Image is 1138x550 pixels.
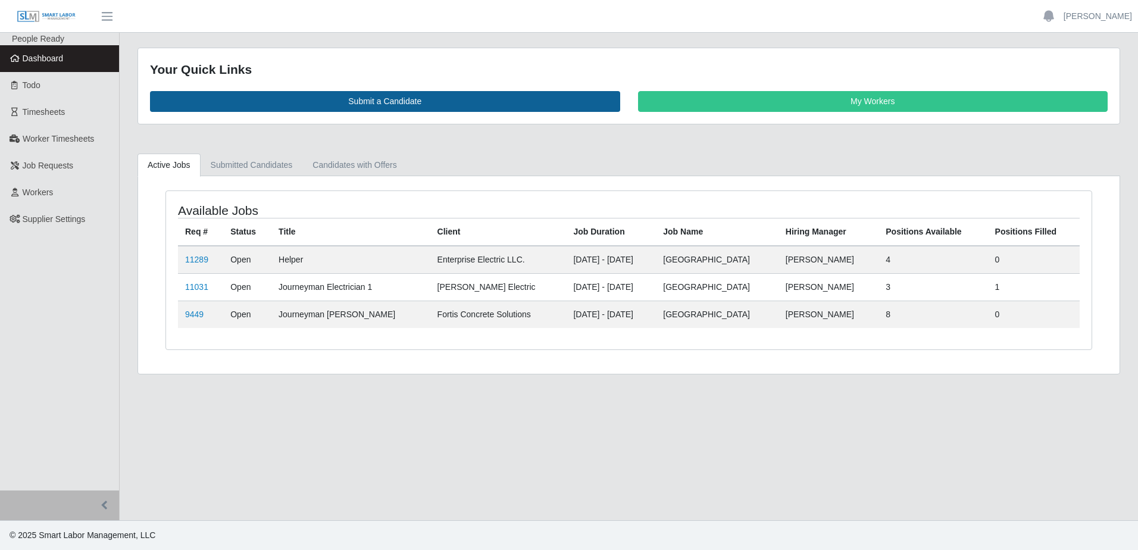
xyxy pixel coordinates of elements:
[23,80,40,90] span: Todo
[566,301,656,328] td: [DATE] - [DATE]
[430,301,567,328] td: Fortis Concrete Solutions
[779,273,878,301] td: [PERSON_NAME]
[1064,10,1132,23] a: [PERSON_NAME]
[23,161,74,170] span: Job Requests
[566,246,656,274] td: [DATE] - [DATE]
[178,203,543,218] h4: Available Jobs
[271,218,430,246] th: Title
[566,273,656,301] td: [DATE] - [DATE]
[779,246,878,274] td: [PERSON_NAME]
[23,107,65,117] span: Timesheets
[223,246,271,274] td: Open
[779,301,878,328] td: [PERSON_NAME]
[271,273,430,301] td: Journeyman Electrician 1
[17,10,76,23] img: SLM Logo
[988,246,1080,274] td: 0
[178,218,223,246] th: Req #
[23,187,54,197] span: Workers
[201,154,303,177] a: Submitted Candidates
[656,301,779,328] td: [GEOGRAPHIC_DATA]
[878,273,987,301] td: 3
[878,218,987,246] th: Positions Available
[23,54,64,63] span: Dashboard
[988,301,1080,328] td: 0
[566,218,656,246] th: Job Duration
[430,218,567,246] th: Client
[23,134,94,143] span: Worker Timesheets
[137,154,201,177] a: Active Jobs
[185,255,208,264] a: 11289
[223,218,271,246] th: Status
[878,301,987,328] td: 8
[185,282,208,292] a: 11031
[150,60,1108,79] div: Your Quick Links
[988,273,1080,301] td: 1
[271,246,430,274] td: Helper
[638,91,1108,112] a: My Workers
[185,310,204,319] a: 9449
[656,218,779,246] th: Job Name
[656,273,779,301] td: [GEOGRAPHIC_DATA]
[10,530,155,540] span: © 2025 Smart Labor Management, LLC
[12,34,64,43] span: People Ready
[150,91,620,112] a: Submit a Candidate
[430,246,567,274] td: Enterprise Electric LLC.
[23,214,86,224] span: Supplier Settings
[878,246,987,274] td: 4
[988,218,1080,246] th: Positions Filled
[223,273,271,301] td: Open
[223,301,271,328] td: Open
[779,218,878,246] th: Hiring Manager
[430,273,567,301] td: [PERSON_NAME] Electric
[302,154,407,177] a: Candidates with Offers
[656,246,779,274] td: [GEOGRAPHIC_DATA]
[271,301,430,328] td: Journeyman [PERSON_NAME]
